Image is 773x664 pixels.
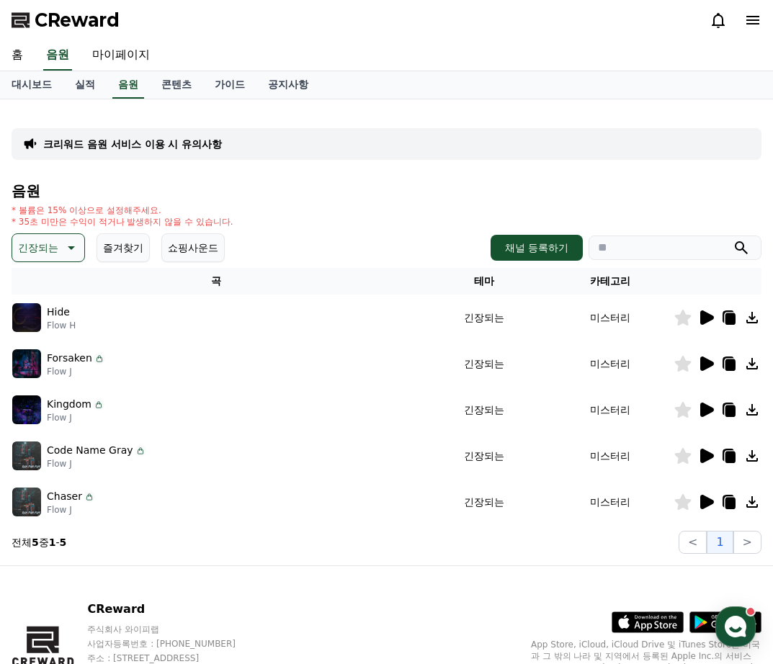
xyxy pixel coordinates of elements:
[63,71,107,99] a: 실적
[87,652,263,664] p: 주소 : [STREET_ADDRESS]
[81,40,161,71] a: 마이페이지
[12,233,85,262] button: 긴장되는
[87,624,263,635] p: 주식회사 와이피랩
[421,433,548,479] td: 긴장되는
[132,479,149,490] span: 대화
[547,268,674,295] th: 카테고리
[421,268,548,295] th: 테마
[47,412,104,423] p: Flow J
[547,387,674,433] td: 미스터리
[421,341,548,387] td: 긴장되는
[49,537,56,548] strong: 1
[97,233,150,262] button: 즐겨찾기
[47,489,82,504] p: Chaser
[87,638,263,650] p: 사업자등록번호 : [PHONE_NUMBER]
[12,205,233,216] p: * 볼륨은 15% 이상으로 설정해주세요.
[45,478,54,490] span: 홈
[12,183,761,199] h4: 음원
[18,238,58,258] p: 긴장되는
[707,531,733,554] button: 1
[4,457,95,493] a: 홈
[112,71,144,99] a: 음원
[421,295,548,341] td: 긴장되는
[47,443,133,458] p: Code Name Gray
[47,504,95,516] p: Flow J
[12,441,41,470] img: music
[186,457,277,493] a: 설정
[223,478,240,490] span: 설정
[87,601,263,618] p: CReward
[547,295,674,341] td: 미스터리
[12,9,120,32] a: CReward
[32,537,39,548] strong: 5
[547,479,674,525] td: 미스터리
[35,9,120,32] span: CReward
[733,531,761,554] button: >
[43,137,222,151] a: 크리워드 음원 서비스 이용 시 유의사항
[47,305,70,320] p: Hide
[95,457,186,493] a: 대화
[12,303,41,332] img: music
[47,366,105,377] p: Flow J
[421,387,548,433] td: 긴장되는
[60,537,67,548] strong: 5
[12,535,66,549] p: 전체 중 -
[256,71,320,99] a: 공지사항
[421,479,548,525] td: 긴장되는
[47,351,92,366] p: Forsaken
[547,433,674,479] td: 미스터리
[679,531,707,554] button: <
[43,40,72,71] a: 음원
[47,320,76,331] p: Flow H
[12,488,41,516] img: music
[491,235,583,261] button: 채널 등록하기
[12,216,233,228] p: * 35초 미만은 수익이 적거나 발생하지 않을 수 있습니다.
[547,341,674,387] td: 미스터리
[150,71,203,99] a: 콘텐츠
[12,349,41,378] img: music
[161,233,225,262] button: 쇼핑사운드
[203,71,256,99] a: 가이드
[12,268,421,295] th: 곡
[47,397,91,412] p: Kingdom
[12,395,41,424] img: music
[47,458,146,470] p: Flow J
